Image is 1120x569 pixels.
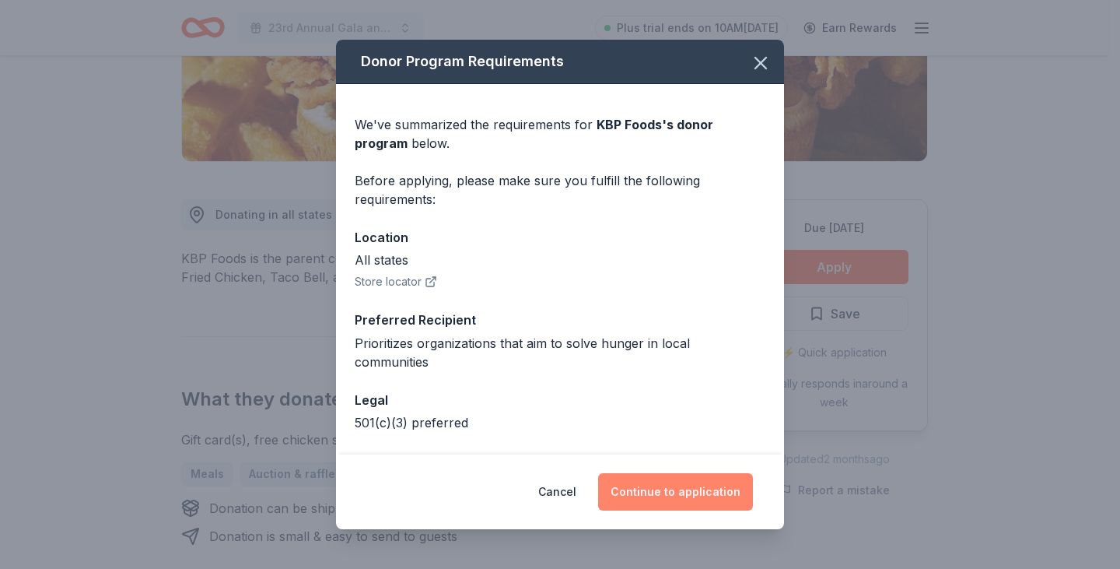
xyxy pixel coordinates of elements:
div: Prioritizes organizations that aim to solve hunger in local communities [355,334,765,371]
div: We've summarized the requirements for below. [355,115,765,153]
button: Cancel [538,473,576,511]
div: Preferred Recipient [355,310,765,330]
div: Location [355,227,765,248]
div: All states [355,251,765,269]
button: Store locator [355,272,437,291]
button: Continue to application [598,473,753,511]
div: Donor Program Requirements [336,40,784,84]
div: Deadline [355,451,765,471]
div: Before applying, please make sure you fulfill the following requirements: [355,171,765,209]
div: 501(c)(3) preferred [355,413,765,432]
div: Legal [355,390,765,410]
